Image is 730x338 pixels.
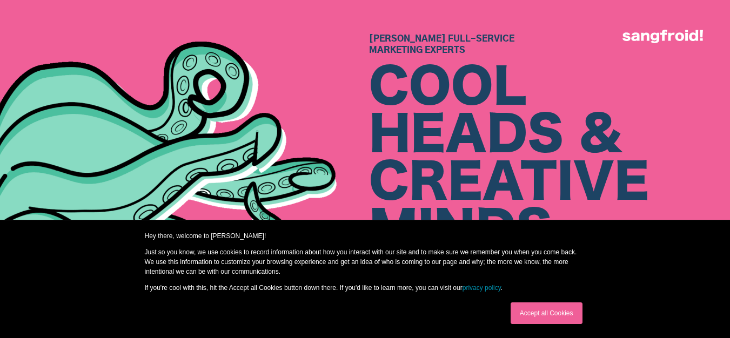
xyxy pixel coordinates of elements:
p: Hey there, welcome to [PERSON_NAME]! [145,231,586,241]
p: If you're cool with this, hit the Accept all Cookies button down there. If you'd like to learn mo... [145,283,586,293]
h1: [PERSON_NAME] Full-Service Marketing Experts [369,33,730,56]
div: COOL HEADS & CREATIVE MINDS [369,65,730,255]
img: logo [622,30,703,43]
p: Just so you know, we use cookies to record information about how you interact with our site and t... [145,247,586,276]
a: privacy policy [463,284,501,292]
a: Accept all Cookies [511,302,582,324]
